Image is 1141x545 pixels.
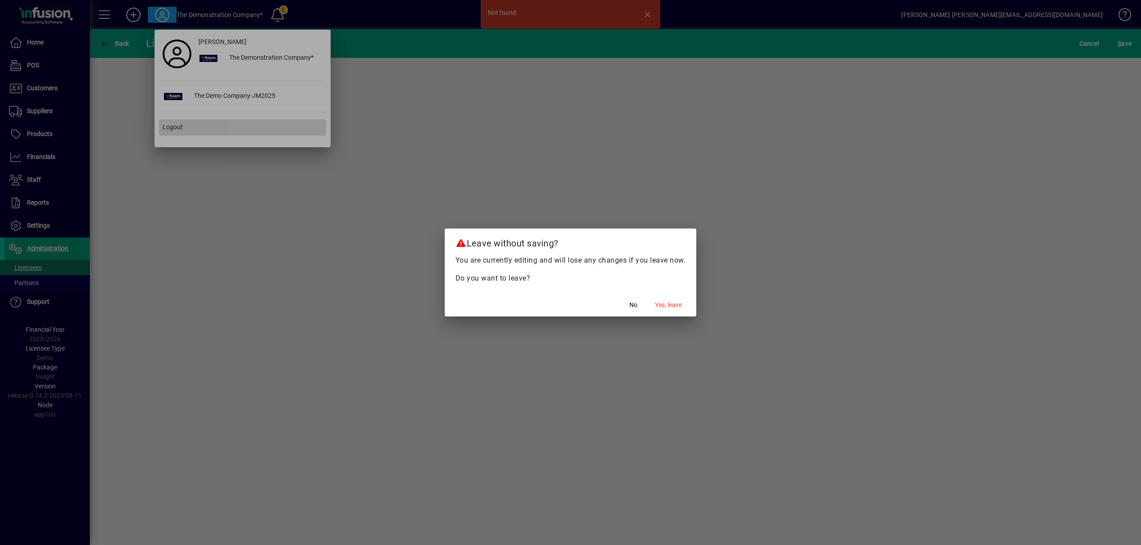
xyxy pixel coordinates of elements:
button: Yes, leave [651,297,685,313]
span: Yes, leave [655,300,682,310]
h2: Leave without saving? [445,229,697,255]
span: No [629,300,637,310]
p: Do you want to leave? [456,273,686,284]
p: You are currently editing and will lose any changes if you leave now. [456,255,686,266]
button: No [619,297,648,313]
